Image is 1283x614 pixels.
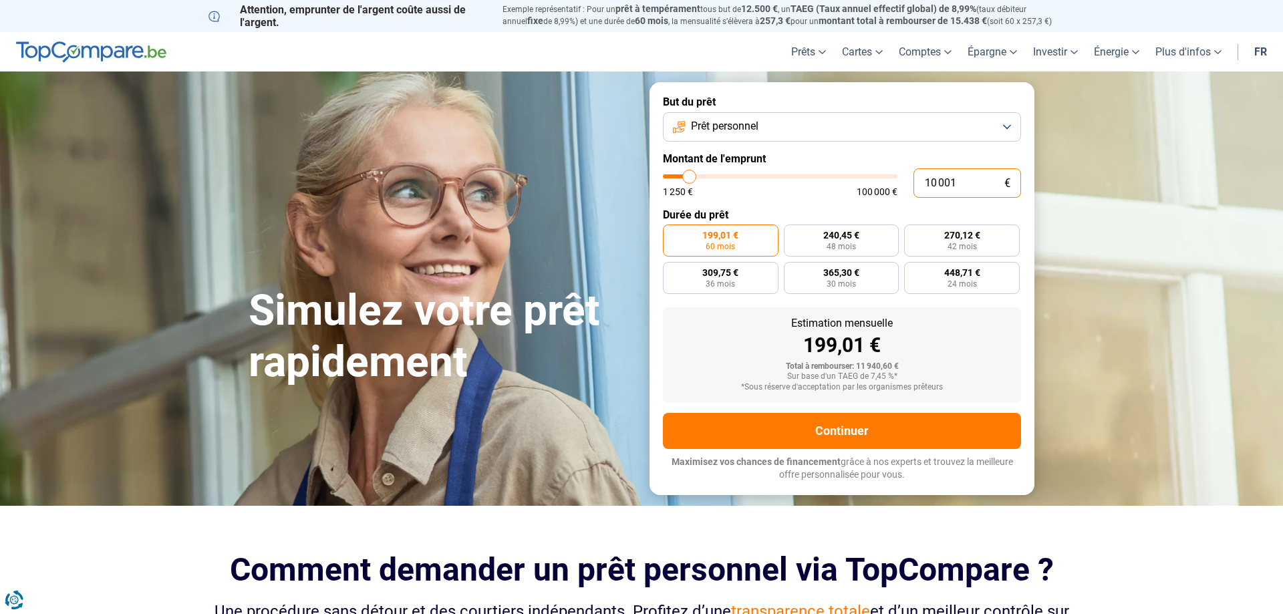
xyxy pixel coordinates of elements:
[706,243,735,251] span: 60 mois
[503,3,1075,27] p: Exemple représentatif : Pour un tous but de , un (taux débiteur annuel de 8,99%) et une durée de ...
[674,383,1010,392] div: *Sous réserve d'acceptation par les organismes prêteurs
[834,32,891,71] a: Cartes
[857,187,897,196] span: 100 000 €
[208,3,486,29] p: Attention, emprunter de l'argent coûte aussi de l'argent.
[948,243,977,251] span: 42 mois
[635,15,668,26] span: 60 mois
[674,362,1010,371] div: Total à rembourser: 11 940,60 €
[791,3,976,14] span: TAEG (Taux annuel effectif global) de 8,99%
[674,318,1010,329] div: Estimation mensuelle
[663,112,1021,142] button: Prêt personnel
[944,231,980,240] span: 270,12 €
[663,456,1021,482] p: grâce à nos experts et trouvez la meilleure offre personnalisée pour vous.
[760,15,791,26] span: 257,3 €
[674,335,1010,355] div: 199,01 €
[208,551,1075,588] h2: Comment demander un prêt personnel via TopCompare ?
[663,413,1021,449] button: Continuer
[960,32,1025,71] a: Épargne
[663,96,1021,108] label: But du prêt
[1246,32,1275,71] a: fr
[823,231,859,240] span: 240,45 €
[615,3,700,14] span: prêt à tempérament
[823,268,859,277] span: 365,30 €
[948,280,977,288] span: 24 mois
[1025,32,1086,71] a: Investir
[663,187,693,196] span: 1 250 €
[702,268,738,277] span: 309,75 €
[827,280,856,288] span: 30 mois
[827,243,856,251] span: 48 mois
[672,456,841,467] span: Maximisez vos chances de financement
[674,372,1010,381] div: Sur base d'un TAEG de 7,45 %*
[663,208,1021,221] label: Durée du prêt
[663,152,1021,165] label: Montant de l'emprunt
[944,268,980,277] span: 448,71 €
[16,41,166,63] img: TopCompare
[706,280,735,288] span: 36 mois
[891,32,960,71] a: Comptes
[702,231,738,240] span: 199,01 €
[1004,178,1010,189] span: €
[1086,32,1147,71] a: Énergie
[819,15,987,26] span: montant total à rembourser de 15.438 €
[783,32,834,71] a: Prêts
[249,285,633,388] h1: Simulez votre prêt rapidement
[527,15,543,26] span: fixe
[741,3,778,14] span: 12.500 €
[1147,32,1230,71] a: Plus d'infos
[691,119,758,134] span: Prêt personnel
